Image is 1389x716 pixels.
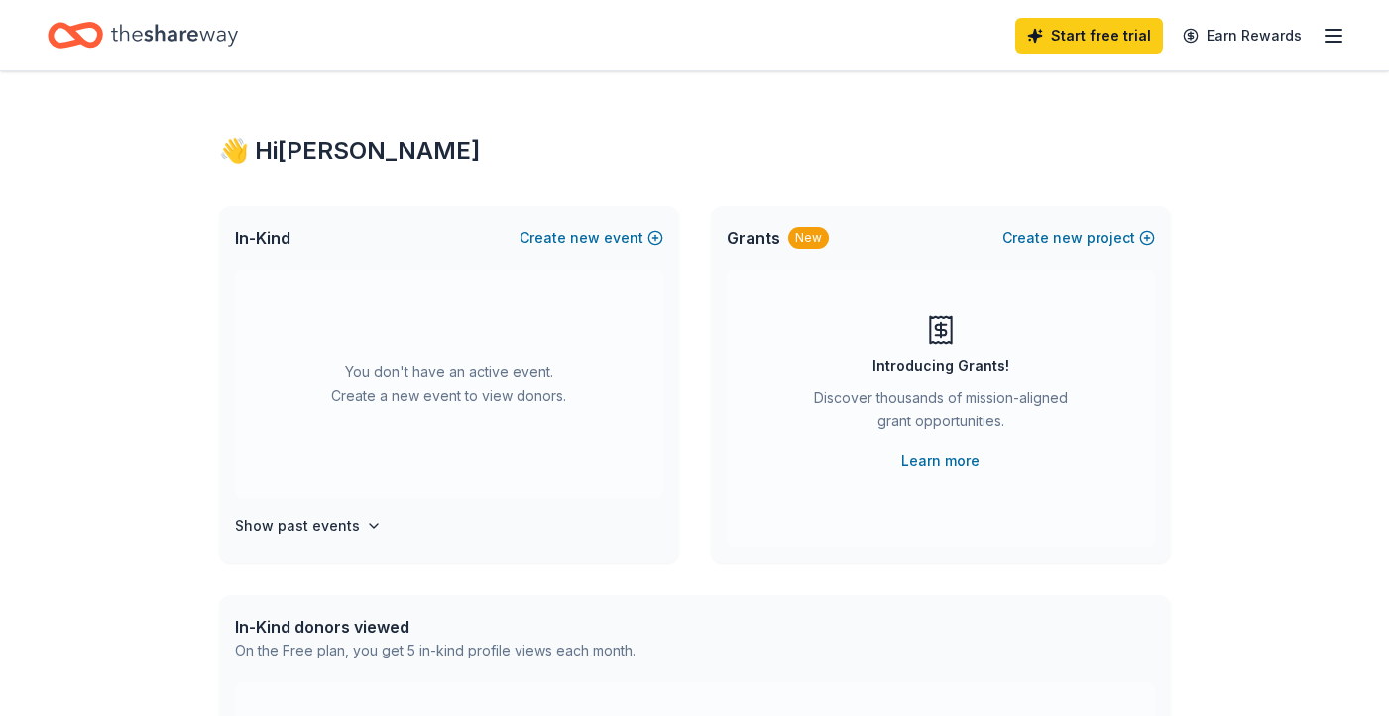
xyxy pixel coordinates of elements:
span: new [570,226,600,250]
span: In-Kind [235,226,290,250]
span: new [1053,226,1083,250]
span: Grants [727,226,780,250]
div: Discover thousands of mission-aligned grant opportunities. [806,386,1076,441]
a: Home [48,12,238,59]
a: Learn more [901,449,980,473]
div: In-Kind donors viewed [235,615,636,639]
button: Show past events [235,514,382,537]
h4: Show past events [235,514,360,537]
a: Start free trial [1015,18,1163,54]
div: You don't have an active event. Create a new event to view donors. [235,270,663,498]
a: Earn Rewards [1171,18,1314,54]
div: 👋 Hi [PERSON_NAME] [219,135,1171,167]
div: On the Free plan, you get 5 in-kind profile views each month. [235,639,636,662]
div: Introducing Grants! [872,354,1009,378]
button: Createnewproject [1002,226,1155,250]
button: Createnewevent [520,226,663,250]
div: New [788,227,829,249]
